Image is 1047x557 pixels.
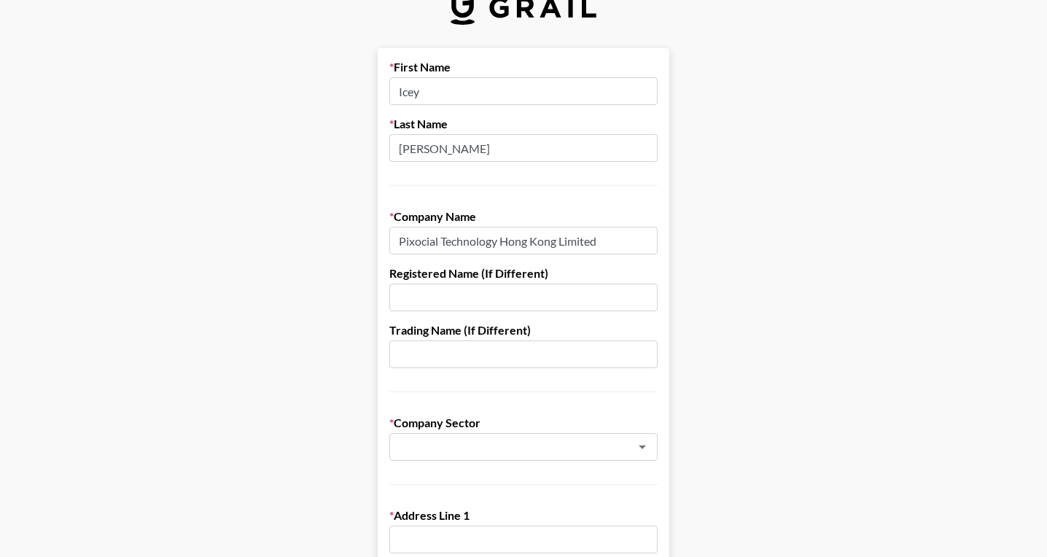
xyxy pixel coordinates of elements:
[389,266,658,281] label: Registered Name (If Different)
[389,508,658,523] label: Address Line 1
[389,323,658,338] label: Trading Name (If Different)
[389,117,658,131] label: Last Name
[632,437,653,457] button: Open
[389,209,658,224] label: Company Name
[389,60,658,74] label: First Name
[389,416,658,430] label: Company Sector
